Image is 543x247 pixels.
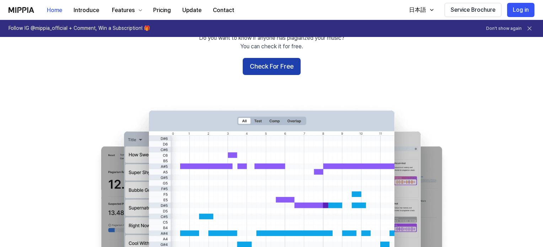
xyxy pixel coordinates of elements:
[9,7,34,13] img: logo
[177,3,207,17] button: Update
[402,3,439,17] button: 日本語
[41,0,68,20] a: Home
[408,6,428,14] div: 日本語
[9,25,150,32] h1: Follow IG @mippia_official + Comment, Win a Subscription! 🎁
[111,6,136,15] div: Features
[207,3,240,17] button: Contact
[147,3,177,17] button: Pricing
[177,0,207,20] a: Update
[105,3,147,17] button: Features
[486,26,522,32] button: Don't show again
[198,25,345,51] div: Do you need a plagiarism check before releasing an album? Do you want to know if anyone has plagi...
[507,3,534,17] button: Log in
[68,3,105,17] button: Introduce
[41,3,68,17] button: Home
[243,58,301,75] button: Check For Free
[445,3,501,17] button: Service Brochure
